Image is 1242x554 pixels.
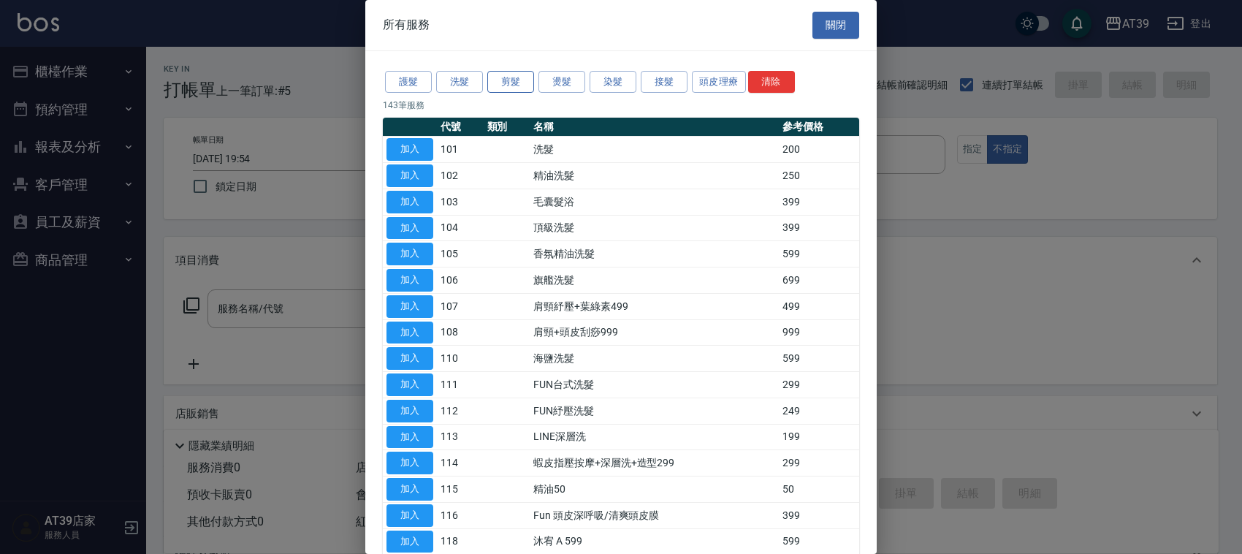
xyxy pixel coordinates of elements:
[386,426,433,449] button: 加入
[383,99,859,112] p: 143 筆服務
[484,118,530,137] th: 類別
[779,118,859,137] th: 參考價格
[590,71,636,94] button: 染髮
[437,319,484,346] td: 108
[437,502,484,528] td: 116
[437,118,484,137] th: 代號
[779,267,859,294] td: 699
[530,346,779,372] td: 海鹽洗髮
[386,478,433,501] button: 加入
[436,71,483,94] button: 洗髮
[779,477,859,503] td: 50
[530,241,779,267] td: 香氛精油洗髮
[779,215,859,241] td: 399
[538,71,585,94] button: 燙髮
[487,71,534,94] button: 剪髮
[437,189,484,215] td: 103
[641,71,687,94] button: 接髮
[779,163,859,189] td: 250
[437,477,484,503] td: 115
[779,346,859,372] td: 599
[530,215,779,241] td: 頂級洗髮
[437,163,484,189] td: 102
[386,400,433,422] button: 加入
[386,452,433,474] button: 加入
[386,138,433,161] button: 加入
[530,137,779,163] td: 洗髮
[530,502,779,528] td: Fun 頭皮深呼吸/清爽頭皮膜
[437,450,484,477] td: 114
[779,372,859,398] td: 299
[779,502,859,528] td: 399
[779,424,859,450] td: 199
[530,477,779,503] td: 精油50
[779,241,859,267] td: 599
[386,217,433,240] button: 加入
[530,450,779,477] td: 蝦皮指壓按摩+深層洗+造型299
[437,346,484,372] td: 110
[779,137,859,163] td: 200
[530,293,779,319] td: 肩頸紓壓+葉綠素499
[530,163,779,189] td: 精油洗髮
[386,269,433,292] button: 加入
[437,424,484,450] td: 113
[779,450,859,477] td: 299
[437,215,484,241] td: 104
[530,118,779,137] th: 名稱
[386,322,433,344] button: 加入
[437,293,484,319] td: 107
[692,71,746,94] button: 頭皮理療
[779,398,859,424] td: 249
[386,191,433,213] button: 加入
[437,137,484,163] td: 101
[530,398,779,424] td: FUN紓壓洗髮
[530,189,779,215] td: 毛囊髮浴
[386,347,433,370] button: 加入
[530,424,779,450] td: LINE深層洗
[779,189,859,215] td: 399
[530,372,779,398] td: FUN台式洗髮
[386,504,433,527] button: 加入
[530,319,779,346] td: 肩頸+頭皮刮痧999
[748,71,795,94] button: 清除
[812,12,859,39] button: 關閉
[386,531,433,553] button: 加入
[386,295,433,318] button: 加入
[386,164,433,187] button: 加入
[386,243,433,265] button: 加入
[437,267,484,294] td: 106
[386,373,433,396] button: 加入
[530,267,779,294] td: 旗艦洗髮
[383,18,430,32] span: 所有服務
[779,293,859,319] td: 499
[437,398,484,424] td: 112
[437,372,484,398] td: 111
[437,241,484,267] td: 105
[385,71,432,94] button: 護髮
[779,319,859,346] td: 999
